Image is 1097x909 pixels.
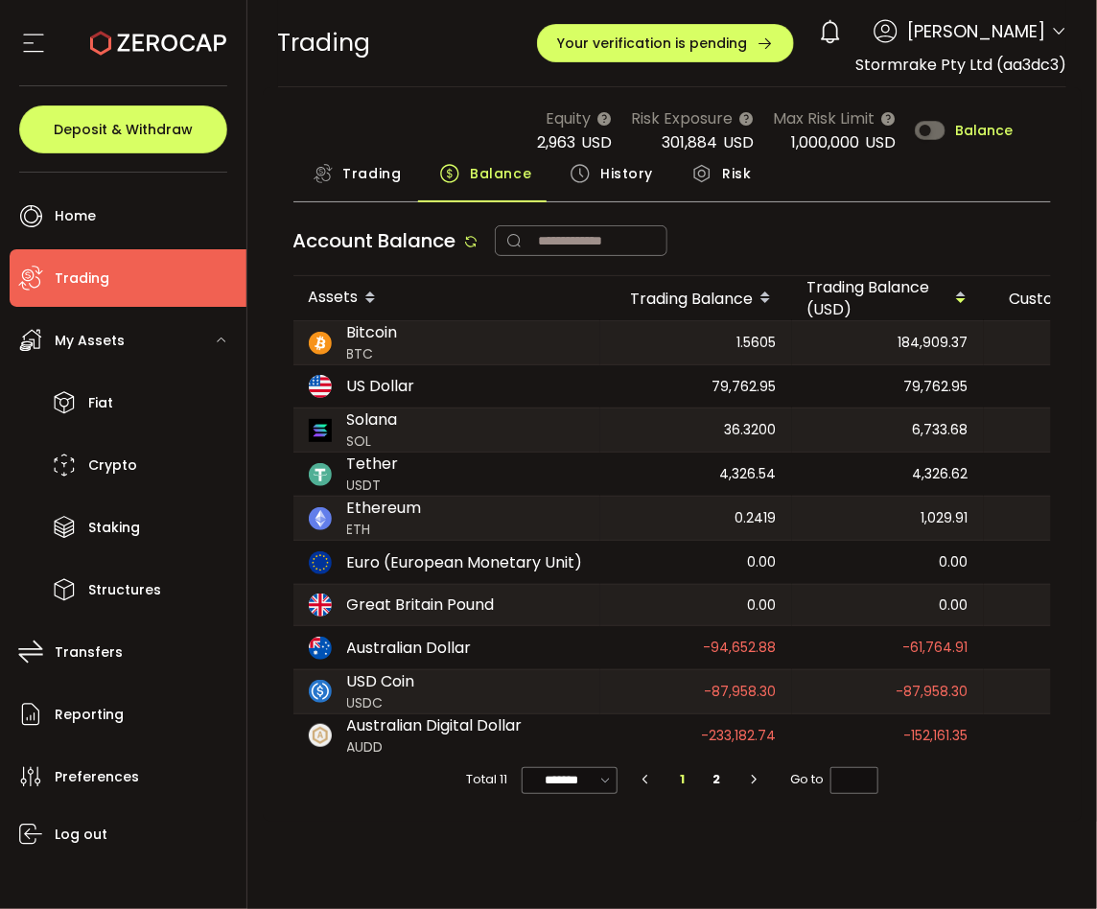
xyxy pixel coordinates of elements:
[347,594,495,617] span: Great Britain Pound
[347,431,398,452] span: SOL
[309,375,332,398] img: usd_portfolio.svg
[903,637,969,659] span: -61,764.91
[347,714,523,737] span: Australian Digital Dollar
[309,551,332,574] img: eur_portfolio.svg
[347,637,472,660] span: Australian Dollar
[723,131,754,153] span: USD
[940,594,969,617] span: 0.00
[631,106,733,130] span: Risk Exposure
[725,419,777,441] span: 36.3200
[897,681,969,703] span: -87,958.30
[720,463,777,485] span: 4,326.54
[722,154,751,193] span: Risk
[791,131,859,153] span: 1,000,000
[347,375,415,398] span: US Dollar
[748,594,777,617] span: 0.00
[704,637,777,659] span: -94,652.88
[700,766,735,793] li: 2
[347,344,398,364] span: BTC
[293,282,600,315] div: Assets
[737,332,777,354] span: 1.5605
[347,693,415,713] span: USDC
[55,701,124,729] span: Reporting
[347,737,523,757] span: AUDD
[537,24,794,62] button: Your verification is pending
[865,131,896,153] span: USD
[88,389,113,417] span: Fiat
[470,154,531,193] span: Balance
[705,681,777,703] span: -87,958.30
[955,124,1013,137] span: Balance
[899,332,969,354] span: 184,909.37
[940,551,969,573] span: 0.00
[600,154,653,193] span: History
[466,766,507,793] span: Total 11
[904,725,969,747] span: -152,161.35
[309,594,332,617] img: gbp_portfolio.svg
[557,36,747,50] span: Your verification is pending
[748,551,777,573] span: 0.00
[88,576,161,604] span: Structures
[904,376,969,398] span: 79,762.95
[907,18,1045,44] span: [PERSON_NAME]
[546,106,591,130] span: Equity
[791,766,878,793] span: Go to
[55,265,109,292] span: Trading
[278,26,371,59] span: Trading
[913,463,969,485] span: 4,326.62
[665,766,700,793] li: 1
[347,670,415,693] span: USD Coin
[712,376,777,398] span: 79,762.95
[347,520,422,540] span: ETH
[309,724,332,747] img: zuPXiwguUFiBOIQyqLOiXsnnNitlx7q4LCwEbLHADjIpTka+Lip0HH8D0VTrd02z+wEAAAAASUVORK5CYII=
[347,408,398,431] span: Solana
[581,131,612,153] span: USD
[347,551,583,574] span: Euro (European Monetary Unit)
[309,463,332,486] img: usdt_portfolio.svg
[343,154,402,193] span: Trading
[702,725,777,747] span: -233,182.74
[55,639,123,666] span: Transfers
[54,123,193,136] span: Deposit & Withdraw
[913,419,969,441] span: 6,733.68
[662,131,717,153] span: 301,884
[347,321,398,344] span: Bitcoin
[922,507,969,529] span: 1,029.91
[773,106,875,130] span: Max Risk Limit
[1001,817,1097,909] iframe: Chat Widget
[855,54,1066,76] span: Stormrake Pty Ltd (aa3dc3)
[347,453,399,476] span: Tether
[792,276,984,320] div: Trading Balance (USD)
[347,497,422,520] span: Ethereum
[537,131,575,153] span: 2,963
[293,227,456,254] span: Account Balance
[88,452,137,479] span: Crypto
[19,105,227,153] button: Deposit & Withdraw
[309,680,332,703] img: usdc_portfolio.svg
[309,637,332,660] img: aud_portfolio.svg
[309,332,332,355] img: btc_portfolio.svg
[55,763,139,791] span: Preferences
[55,821,107,849] span: Log out
[309,507,332,530] img: eth_portfolio.svg
[88,514,140,542] span: Staking
[55,202,96,230] span: Home
[735,507,777,529] span: 0.2419
[55,327,125,355] span: My Assets
[309,419,332,442] img: sol_portfolio.png
[347,476,399,496] span: USDT
[600,282,792,315] div: Trading Balance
